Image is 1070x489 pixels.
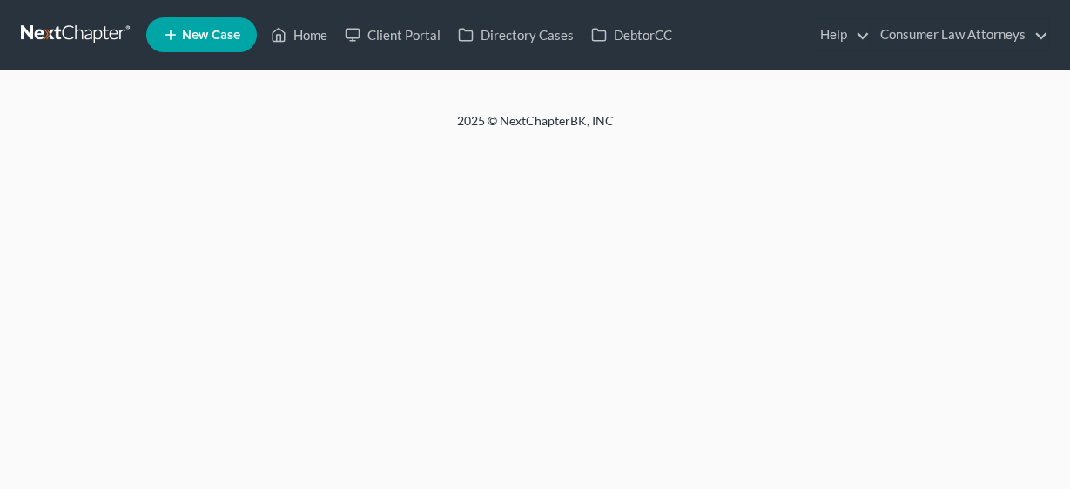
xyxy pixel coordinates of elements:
[146,17,257,52] new-legal-case-button: New Case
[811,19,870,50] a: Help
[582,19,681,50] a: DebtorCC
[39,112,1032,144] div: 2025 © NextChapterBK, INC
[336,19,449,50] a: Client Portal
[871,19,1048,50] a: Consumer Law Attorneys
[262,19,336,50] a: Home
[449,19,582,50] a: Directory Cases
